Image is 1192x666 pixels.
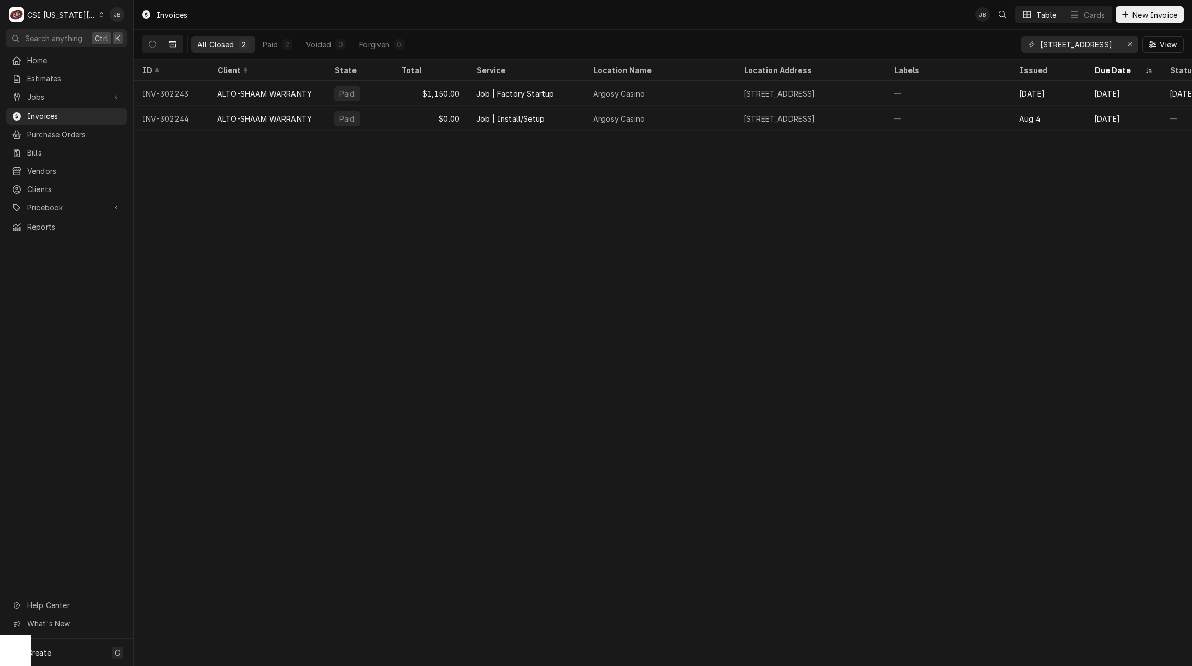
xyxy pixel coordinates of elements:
span: Bills [27,147,122,158]
div: [DATE] [1086,106,1161,131]
div: 0 [396,39,403,50]
a: Purchase Orders [6,126,127,143]
div: $1,150.00 [393,81,468,106]
div: CSI Kansas City's Avatar [9,7,24,22]
div: JB [975,7,990,22]
div: [STREET_ADDRESS] [743,113,816,124]
div: 0 [337,39,344,50]
a: Go to What's New [6,615,127,632]
div: Argosy Casino [593,113,645,124]
div: [DATE] [1086,81,1161,106]
div: Due Date [1094,65,1142,76]
div: — [886,106,1011,131]
span: Create [27,648,51,657]
div: Service [476,65,574,76]
span: Vendors [27,165,122,176]
span: New Invoice [1130,9,1179,20]
div: INV-302244 [134,106,209,131]
div: 2 [284,39,290,50]
div: Cards [1084,9,1105,20]
div: Voided [306,39,331,50]
div: Argosy Casino [593,88,645,99]
span: Search anything [25,33,82,44]
div: CSI [US_STATE][GEOGRAPHIC_DATA] [27,9,96,20]
div: ALTO-SHAAM WARRANTY [217,113,312,124]
span: View [1158,39,1179,50]
span: Purchase Orders [27,129,122,140]
a: Reports [6,218,127,235]
div: Forgiven [359,39,390,50]
div: [STREET_ADDRESS] [743,88,816,99]
div: State [334,65,384,76]
div: C [9,7,24,22]
span: Pricebook [27,202,106,213]
div: Joshua Bennett's Avatar [110,7,124,22]
div: ALTO-SHAAM WARRANTY [217,88,312,99]
div: — [886,81,1011,106]
button: New Invoice [1116,6,1184,23]
div: Total [401,65,457,76]
div: Client [217,65,315,76]
a: Estimates [6,70,127,87]
button: Open search [994,6,1011,23]
span: Help Center [27,600,121,611]
button: Search anythingCtrlK [6,29,127,47]
div: Joshua Bennett's Avatar [975,7,990,22]
div: Paid [263,39,278,50]
div: Location Name [593,65,725,76]
a: Bills [6,144,127,161]
span: Clients [27,184,122,195]
span: K [115,33,120,44]
a: Clients [6,181,127,198]
div: Location Address [743,65,875,76]
div: Paid [338,113,356,124]
div: INV-302243 [134,81,209,106]
div: 2 [241,39,247,50]
span: What's New [27,618,121,629]
span: Estimates [27,73,122,84]
div: Paid [338,88,356,99]
div: Job | Install/Setup [476,113,545,124]
div: JB [110,7,124,22]
span: C [115,647,120,658]
a: Invoices [6,108,127,125]
button: Erase input [1122,36,1138,53]
a: Vendors [6,162,127,180]
div: Table [1036,9,1057,20]
span: Reports [27,221,122,232]
div: Issued [1019,65,1076,76]
a: Go to Jobs [6,88,127,105]
span: Ctrl [95,33,108,44]
div: Aug 4 [1011,106,1086,131]
button: View [1142,36,1184,53]
span: Jobs [27,91,106,102]
a: Home [6,52,127,69]
div: ID [142,65,198,76]
span: Invoices [27,111,122,122]
div: Job | Factory Startup [476,88,554,99]
div: $0.00 [393,106,468,131]
div: All Closed [197,39,234,50]
span: Home [27,55,122,66]
div: [DATE] [1011,81,1086,106]
div: Labels [894,65,1002,76]
input: Keyword search [1040,36,1118,53]
a: Go to Pricebook [6,199,127,216]
a: Go to Help Center [6,597,127,614]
